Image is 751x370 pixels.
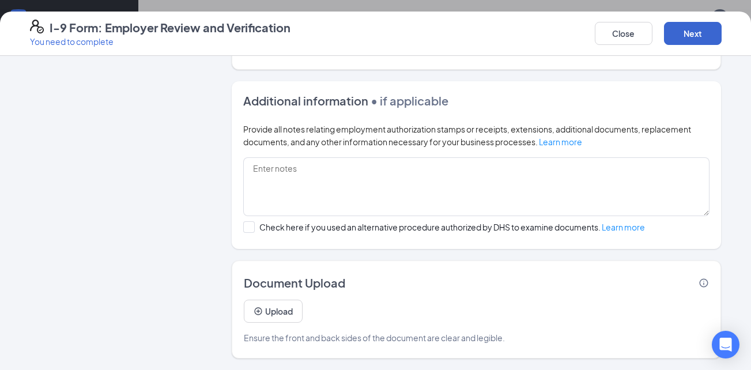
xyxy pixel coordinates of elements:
button: Next [664,22,722,45]
span: Document Upload [244,275,345,291]
div: Open Intercom Messenger [712,331,739,358]
span: • if applicable [368,93,448,108]
svg: PlusCircle [254,307,263,316]
button: Close [595,22,652,45]
button: UploadPlusCircle [244,300,303,323]
h4: I-9 Form: Employer Review and Verification [50,20,290,36]
span: Additional information [243,93,368,108]
div: Check here if you used an alternative procedure authorized by DHS to examine documents. [259,221,645,233]
span: Ensure the front and back sides of the document are clear and legible. [244,331,505,344]
p: You need to complete [30,36,290,47]
svg: Info [699,278,709,288]
a: Learn more [539,137,582,147]
a: Learn more [602,222,645,232]
svg: FormI9EVerifyIcon [30,20,44,33]
span: Provide all notes relating employment authorization stamps or receipts, extensions, additional do... [243,124,691,147]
